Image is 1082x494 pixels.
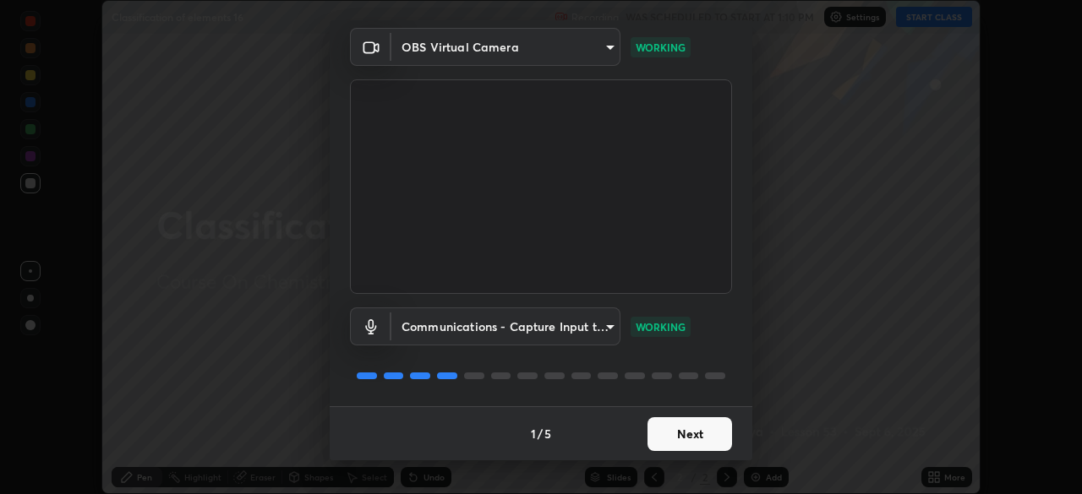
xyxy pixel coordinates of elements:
h4: 1 [531,425,536,442]
h4: / [538,425,543,442]
h4: 5 [544,425,551,442]
div: OBS Virtual Camera [391,28,620,66]
div: OBS Virtual Camera [391,307,620,345]
p: WORKING [636,40,686,55]
button: Next [648,417,732,451]
p: WORKING [636,319,686,334]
